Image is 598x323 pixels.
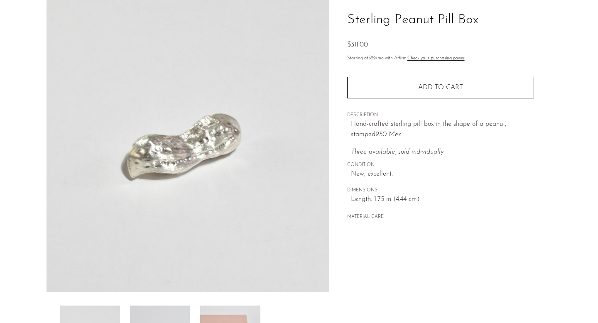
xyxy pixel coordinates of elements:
button: Add to cart [347,77,534,98]
span: $29 [368,56,376,61]
span: DIMENSIONS [347,187,534,194]
span: New; excellent. [351,169,534,180]
span: Add to cart [418,84,463,91]
span: Length: 1.75 in (4.44 cm) [351,194,534,205]
span: DESCRIPTION [347,112,534,119]
a: Check your purchasing power - Learn more about Affirm Financing (opens in modal) [407,56,465,61]
span: Three available, sold individually. [351,149,445,155]
span: CONDITION [347,161,534,169]
p: Starting at /mo with Affirm. [347,55,534,62]
span: Hand-crafted sterling pill box in the shape of a peanut, stamped [351,121,506,138]
h1: Sterling Peanut Pill Box [347,10,534,31]
button: MATERIAL CARE [347,214,384,220]
em: 950 Mex. [375,131,402,138]
span: $311.00 [347,42,368,48]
